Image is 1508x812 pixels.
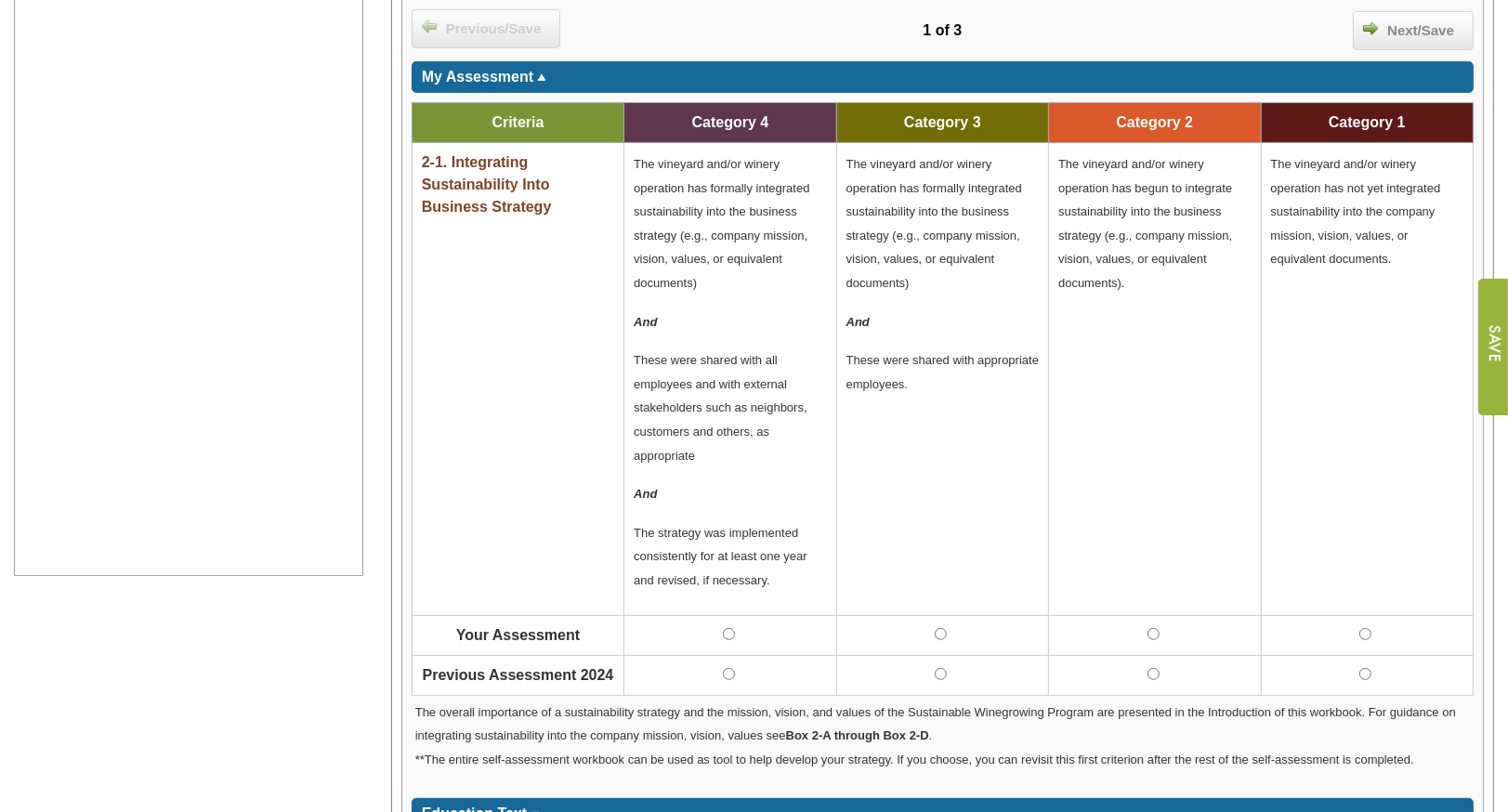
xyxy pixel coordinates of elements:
span: 2-1. Integrating Sustainability Into Business Strategy [422,154,552,215]
td: Category 4 [624,103,836,143]
span: Previous Assessment 2024 [423,667,614,683]
span: The vineyard and/or winery operation has begun to integrate sustainability into the business stra... [1058,157,1232,290]
span: And [634,487,657,501]
strong: Box 2-A through Box 2-D [786,728,929,742]
img: arrow_left.png [422,19,437,33]
a: Next/Save [1353,11,1474,50]
span: The vineyard and/or winery operation has formally integrated sustainability into the business str... [634,157,809,290]
span: These were shared with appropriate employees. [846,353,1039,391]
span: The overall importance of a sustainability strategy and the mission, vision, and values of the Su... [415,705,1456,743]
td: Category 2 [1049,103,1261,143]
span: The vineyard and/or winery operation has not yet integrated sustainability into the company missi... [1271,157,1441,266]
span: These were shared with all employees and with external stakeholders such as neighbors, customers ... [634,353,806,462]
span: **The entire self-assessment workbook can be used as tool to help develop your strategy. If you c... [415,753,1414,766]
span: Next/Save [1378,20,1463,42]
div: Click to toggle my assessment information [412,61,1474,93]
span: The vineyard and/or winery operation has formally integrated sustainability into the business str... [846,157,1022,290]
img: sort_arrow_up.gif [537,74,546,81]
span: And [634,315,657,329]
span: Criteria [492,114,544,130]
td: Category 1 [1261,103,1474,143]
img: arrow_right.png [1363,20,1378,35]
span: 1 of 3 [923,22,962,38]
span: The strategy was implemented consistently for at least one year and revised, if necessary. [634,526,806,587]
td: Category 3 [836,103,1048,143]
span: And [846,315,870,329]
input: Submit [1477,279,1508,415]
span: Your Assessment [456,627,580,643]
span: My Assessment [422,69,533,85]
span: Previous/Save [437,19,551,40]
